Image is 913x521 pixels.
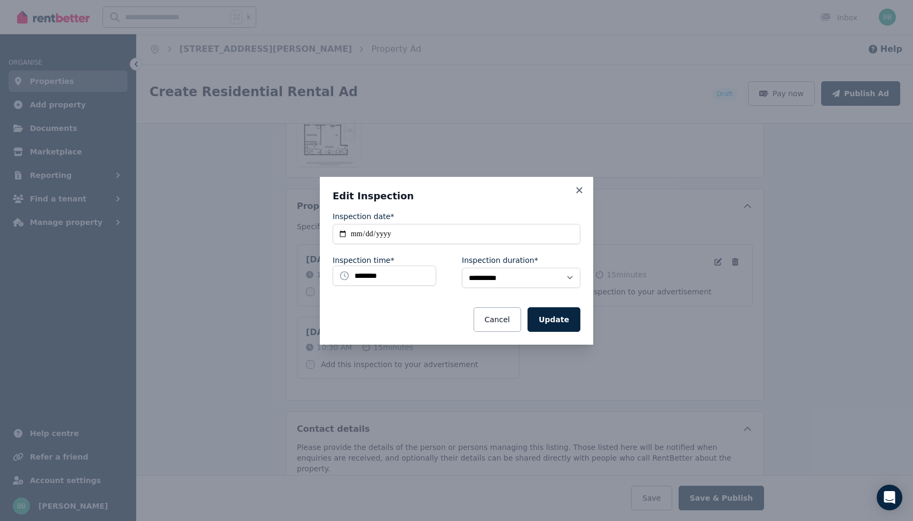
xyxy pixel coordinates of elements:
[333,190,580,203] h3: Edit Inspection
[877,485,902,510] div: Open Intercom Messenger
[333,255,394,266] label: Inspection time*
[474,307,521,332] button: Cancel
[333,211,394,222] label: Inspection date*
[462,255,538,266] label: Inspection duration*
[528,307,580,332] button: Update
